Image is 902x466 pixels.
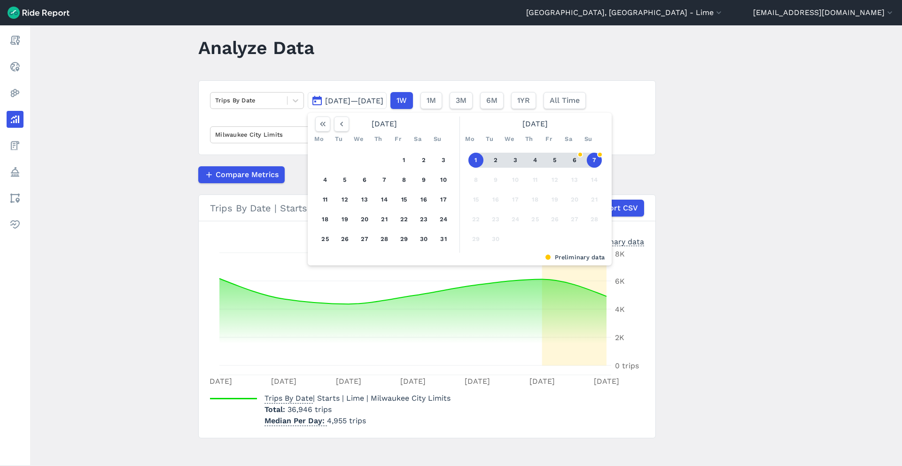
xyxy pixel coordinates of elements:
[337,172,352,187] button: 5
[410,132,425,147] div: Sa
[351,132,366,147] div: We
[331,132,346,147] div: Tu
[567,212,582,227] button: 27
[216,169,279,180] span: Compare Metrics
[528,192,543,207] button: 18
[587,192,602,207] button: 21
[420,92,442,109] button: 1M
[561,132,576,147] div: Sa
[456,95,467,106] span: 3M
[377,192,392,207] button: 14
[416,212,431,227] button: 23
[416,192,431,207] button: 16
[7,137,23,154] a: Fees
[400,377,426,386] tspan: [DATE]
[264,391,313,404] span: Trips By Date
[508,153,523,168] button: 3
[508,172,523,187] button: 10
[511,92,536,109] button: 1YR
[468,212,483,227] button: 22
[377,172,392,187] button: 7
[753,7,894,18] button: [EMAIL_ADDRESS][DOMAIN_NAME]
[465,377,490,386] tspan: [DATE]
[488,172,503,187] button: 9
[528,153,543,168] button: 4
[544,92,586,109] button: All Time
[337,232,352,247] button: 26
[311,116,457,132] div: [DATE]
[450,92,473,109] button: 3M
[318,192,333,207] button: 11
[488,212,503,227] button: 23
[528,172,543,187] button: 11
[587,172,602,187] button: 14
[357,232,372,247] button: 27
[416,172,431,187] button: 9
[462,116,608,132] div: [DATE]
[615,333,624,342] tspan: 2K
[547,212,562,227] button: 26
[436,153,451,168] button: 3
[594,377,619,386] tspan: [DATE]
[482,132,497,147] div: Tu
[486,95,498,106] span: 6M
[468,172,483,187] button: 8
[397,172,412,187] button: 8
[502,132,517,147] div: We
[581,132,596,147] div: Su
[308,92,387,109] button: [DATE]—[DATE]
[271,377,296,386] tspan: [DATE]
[198,166,285,183] button: Compare Metrics
[397,212,412,227] button: 22
[264,415,451,427] p: 4,955 trips
[371,132,386,147] div: Th
[615,305,625,314] tspan: 4K
[615,249,625,258] tspan: 8K
[480,92,504,109] button: 6M
[390,92,413,109] button: 1W
[468,192,483,207] button: 15
[508,212,523,227] button: 24
[7,111,23,128] a: Analyze
[436,212,451,227] button: 24
[528,212,543,227] button: 25
[7,216,23,233] a: Health
[318,232,333,247] button: 25
[436,172,451,187] button: 10
[397,232,412,247] button: 29
[430,132,445,147] div: Su
[264,405,288,414] span: Total
[436,192,451,207] button: 17
[517,95,530,106] span: 1YR
[521,132,537,147] div: Th
[584,236,644,246] div: Preliminary data
[567,172,582,187] button: 13
[550,95,580,106] span: All Time
[337,212,352,227] button: 19
[315,253,605,262] div: Preliminary data
[7,32,23,49] a: Report
[264,413,327,426] span: Median Per Day
[357,212,372,227] button: 20
[547,153,562,168] button: 5
[547,172,562,187] button: 12
[397,192,412,207] button: 15
[547,192,562,207] button: 19
[7,85,23,101] a: Heatmaps
[615,277,625,286] tspan: 6K
[377,212,392,227] button: 21
[468,232,483,247] button: 29
[526,7,723,18] button: [GEOGRAPHIC_DATA], [GEOGRAPHIC_DATA] - Lime
[337,192,352,207] button: 12
[596,202,638,214] span: Export CSV
[541,132,556,147] div: Fr
[397,95,407,106] span: 1W
[567,192,582,207] button: 20
[488,153,503,168] button: 2
[529,377,555,386] tspan: [DATE]
[427,95,436,106] span: 1M
[325,96,383,105] span: [DATE]—[DATE]
[7,58,23,75] a: Realtime
[7,190,23,207] a: Areas
[587,212,602,227] button: 28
